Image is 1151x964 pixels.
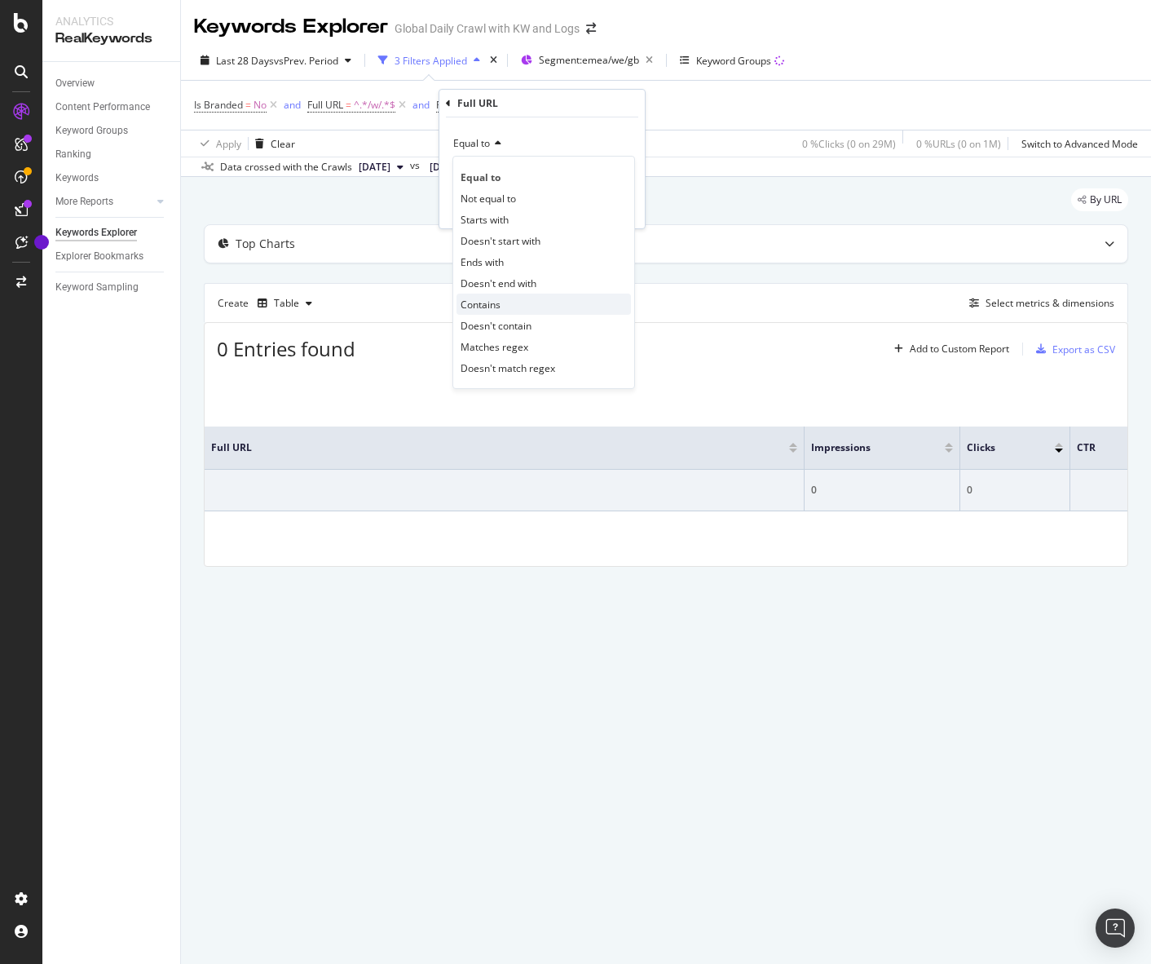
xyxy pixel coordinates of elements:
[1077,440,1126,455] span: CTR
[55,279,169,296] a: Keyword Sampling
[245,98,251,112] span: =
[586,23,596,34] div: arrow-right-arrow-left
[811,440,920,455] span: Impressions
[359,160,390,175] span: 2025 Oct. 10th
[412,98,430,112] div: and
[284,97,301,113] button: and
[1015,130,1138,157] button: Switch to Advanced Mode
[216,137,241,151] div: Apply
[1071,188,1128,211] div: legacy label
[916,137,1001,151] div: 0 % URLs ( 0 on 1M )
[461,340,528,354] span: Matches regex
[487,52,501,69] div: times
[34,235,49,250] div: Tooltip anchor
[55,75,95,92] div: Overview
[55,248,143,265] div: Explorer Bookmarks
[967,440,1030,455] span: Clicks
[55,170,169,187] a: Keywords
[254,94,267,117] span: No
[1030,336,1115,362] button: Export as CSV
[307,98,343,112] span: Full URL
[673,47,791,73] button: Keyword Groups
[55,75,169,92] a: Overview
[352,157,410,177] button: [DATE]
[194,13,388,41] div: Keywords Explorer
[55,193,113,210] div: More Reports
[446,199,497,215] button: Cancel
[1090,195,1122,205] span: By URL
[274,298,299,308] div: Table
[910,344,1009,354] div: Add to Custom Report
[218,290,319,316] div: Create
[216,54,274,68] span: Last 28 Days
[55,29,167,48] div: RealKeywords
[55,99,169,116] a: Content Performance
[461,170,501,184] span: Equal to
[55,13,167,29] div: Analytics
[274,54,338,68] span: vs Prev. Period
[453,136,490,150] span: Equal to
[395,54,467,68] div: 3 Filters Applied
[395,20,580,37] div: Global Daily Crawl with KW and Logs
[55,99,150,116] div: Content Performance
[236,236,295,252] div: Top Charts
[346,98,351,112] span: =
[55,146,91,163] div: Ranking
[55,279,139,296] div: Keyword Sampling
[220,160,352,175] div: Data crossed with the Crawls
[986,296,1114,310] div: Select metrics & dimensions
[461,213,509,227] span: Starts with
[217,335,355,362] span: 0 Entries found
[1096,909,1135,948] div: Open Intercom Messenger
[461,234,540,248] span: Doesn't start with
[55,170,99,187] div: Keywords
[963,294,1114,313] button: Select metrics & dimensions
[55,146,169,163] a: Ranking
[967,483,1063,497] div: 0
[461,361,555,375] span: Doesn't match regex
[811,483,953,497] div: 0
[55,248,169,265] a: Explorer Bookmarks
[249,130,295,157] button: Clear
[55,122,128,139] div: Keyword Groups
[271,137,295,151] div: Clear
[55,224,137,241] div: Keywords Explorer
[461,319,531,333] span: Doesn't contain
[461,192,516,206] span: Not equal to
[1021,137,1138,151] div: Switch to Advanced Mode
[372,47,487,73] button: 3 Filters Applied
[461,298,501,312] span: Contains
[211,440,765,455] span: Full URL
[802,137,896,151] div: 0 % Clicks ( 0 on 29M )
[696,54,771,68] div: Keyword Groups
[514,47,659,73] button: Segment:emea/we/gb
[284,98,301,112] div: and
[461,276,536,290] span: Doesn't end with
[410,158,423,173] span: vs
[539,53,639,67] span: Segment: emea/we/gb
[457,96,498,110] div: Full URL
[436,98,472,112] span: Full URL
[55,224,169,241] a: Keywords Explorer
[1052,343,1115,356] div: Export as CSV
[412,97,430,113] button: and
[461,255,504,269] span: Ends with
[423,157,481,177] button: [DATE]
[194,98,243,112] span: Is Branded
[888,336,1009,362] button: Add to Custom Report
[430,160,461,175] span: 2025 Sep. 12th
[251,290,319,316] button: Table
[194,130,241,157] button: Apply
[55,193,152,210] a: More Reports
[55,122,169,139] a: Keyword Groups
[194,47,358,73] button: Last 28 DaysvsPrev. Period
